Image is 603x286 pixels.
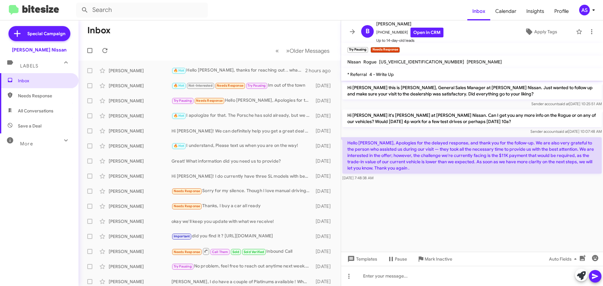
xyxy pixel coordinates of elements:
span: Sender account [DATE] 10:25:51 AM [531,101,602,106]
span: said at [557,129,568,134]
div: [PERSON_NAME] [109,263,171,270]
span: Sold Verified [244,250,264,254]
div: [DATE] [312,233,336,240]
span: Needs Response [217,84,243,88]
div: Thanks, I buy a car all ready [171,202,312,210]
div: Im out of the town [171,82,312,89]
span: Important [174,234,190,238]
span: All Conversations [18,108,53,114]
span: Special Campaign [27,30,65,37]
span: Call Them [212,250,228,254]
div: [PERSON_NAME] Nissan [12,47,67,53]
p: Hi [PERSON_NAME] it's [PERSON_NAME] at [PERSON_NAME] Nissan. Can I get you any more info on the R... [342,110,602,127]
div: [PERSON_NAME] [109,98,171,104]
span: [DATE] 7:48:38 AM [342,175,373,180]
button: Previous [272,44,283,57]
span: Auto Fields [549,253,579,265]
small: Try Pausing [347,47,368,53]
div: [DATE] [312,158,336,164]
button: Apply Tags [508,26,573,37]
span: Labels [20,63,38,69]
div: Inbound Call [171,247,312,255]
a: Calendar [490,2,521,20]
p: Hello [PERSON_NAME], Apologies for the delayed response, and thank you for the follow-up. We are ... [342,137,602,174]
div: I apologize for that. The Porsche has sold already, but we will keep an eye out for anything simi... [171,112,312,119]
div: okay we'll keep you update with what we receive! [171,218,312,224]
span: 🔥 Hot [174,114,184,118]
span: » [286,47,290,55]
div: [PERSON_NAME], I do have a couple of Platinums available ! What time can we give you a call to se... [171,278,312,285]
span: [PHONE_NUMBER] [376,28,443,37]
input: Search [76,3,208,18]
div: [PERSON_NAME] [109,128,171,134]
div: Hi [PERSON_NAME]! We can definitely help you get a great deal worth the drive! Would you be okay ... [171,128,312,134]
span: Needs Response [174,189,200,193]
span: Sold [232,250,240,254]
div: [DATE] [312,83,336,89]
div: [PERSON_NAME] [109,218,171,224]
span: Mark Inactive [425,253,452,265]
div: [PERSON_NAME] [109,278,171,285]
div: No problem, feel free to reach out anytime next week. If you're considering selling your car, we ... [171,263,312,270]
span: Needs Response [18,93,71,99]
div: [PERSON_NAME] [109,203,171,209]
small: Needs Response [371,47,399,53]
nav: Page navigation example [272,44,333,57]
h1: Inbox [87,25,111,35]
div: [PERSON_NAME] [109,143,171,149]
span: Pause [395,253,407,265]
span: Rogue [363,59,377,65]
span: Save a Deal [18,123,41,129]
span: « [275,47,279,55]
div: Sorry for my silence. Though I love manual driving, I'm using common sense here (I'm on I10 every... [171,187,312,195]
div: [DATE] [312,128,336,134]
div: I understand, Please text us when you are on the way! [171,142,312,149]
div: [DATE] [312,203,336,209]
span: Apply Tags [534,26,557,37]
span: * Referral [347,72,367,77]
div: 2 hours ago [305,67,336,74]
div: [DATE] [312,98,336,104]
span: 🔥 Hot [174,144,184,148]
span: [US_VEHICLE_IDENTIFICATION_NUMBER] [379,59,464,65]
span: 4 - Write Up [369,72,394,77]
span: Try Pausing [174,99,192,103]
span: B [366,26,370,36]
span: Inbox [18,78,71,84]
span: Needs Response [174,250,200,254]
span: said at [558,101,569,106]
span: 🔥 Hot [174,68,184,73]
div: [DATE] [312,143,336,149]
div: Hello [PERSON_NAME], Apologies for the delayed response, and thank you for the follow-up. We are ... [171,97,312,104]
div: [PERSON_NAME] [109,248,171,255]
span: Try Pausing [174,264,192,268]
div: did you find it ? [URL][DOMAIN_NAME] [171,233,312,240]
button: Mark Inactive [412,253,457,265]
span: Nissan [347,59,361,65]
a: Profile [549,2,574,20]
span: [PERSON_NAME] [376,20,443,28]
div: [PERSON_NAME] [109,113,171,119]
div: [PERSON_NAME] [109,233,171,240]
span: [PERSON_NAME] [467,59,502,65]
div: [PERSON_NAME] [109,173,171,179]
div: [PERSON_NAME] [109,188,171,194]
div: Hi [PERSON_NAME]! I do currently have three SL models with bench seats! When would you be availab... [171,173,312,179]
a: Open in CRM [410,28,443,37]
div: [DATE] [312,188,336,194]
span: Sender account [DATE] 10:07:48 AM [530,129,602,134]
a: Inbox [467,2,490,20]
div: [DATE] [312,263,336,270]
span: Older Messages [290,47,329,54]
a: Insights [521,2,549,20]
button: AS [574,5,596,15]
div: Hello [PERSON_NAME], thanks for reaching out .. what are you available to stop in for a test driv... [171,67,305,74]
span: More [20,141,33,147]
span: 🔥 Hot [174,84,184,88]
div: AS [579,5,590,15]
div: [DATE] [312,173,336,179]
p: Hi [PERSON_NAME] this is [PERSON_NAME], General Sales Manager at [PERSON_NAME] Nissan. Just wante... [342,82,602,100]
